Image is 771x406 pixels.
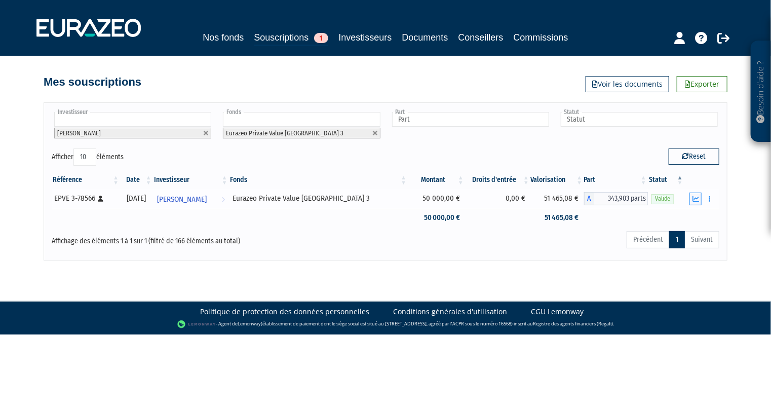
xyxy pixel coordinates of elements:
[648,171,684,189] th: Statut : activer pour trier la colonne par ordre d&eacute;croissant
[73,149,96,166] select: Afficheréléments
[533,320,613,327] a: Registre des agents financiers (Regafi)
[584,171,648,189] th: Part: activer pour trier la colonne par ordre croissant
[584,192,648,205] div: A - Eurazeo Private Value Europe 3
[200,307,369,317] a: Politique de protection des données personnelles
[514,30,568,45] a: Commissions
[221,190,225,209] i: Voir l'investisseur
[408,209,465,227] td: 50 000,00 €
[153,189,229,209] a: [PERSON_NAME]
[52,171,120,189] th: Référence : activer pour trier la colonne par ordre croissant
[177,319,216,329] img: logo-lemonway.png
[408,189,465,209] td: 50 000,00 €
[530,171,584,189] th: Valorisation: activer pour trier la colonne par ordre croissant
[314,33,328,43] span: 1
[530,189,584,209] td: 51 465,08 €
[238,320,261,327] a: Lemonway
[98,196,103,202] i: [Français] Personne physique
[408,171,465,189] th: Montant: activer pour trier la colonne par ordre croissant
[338,30,392,45] a: Investisseurs
[153,171,229,189] th: Investisseur: activer pour trier la colonne par ordre croissant
[465,171,530,189] th: Droits d'entrée: activer pour trier la colonne par ordre croissant
[594,192,648,205] span: 343,903 parts
[52,230,321,246] div: Affichage des éléments 1 à 1 sur 1 (filtré de 166 éléments au total)
[530,209,584,227] td: 51 465,08 €
[120,171,152,189] th: Date: activer pour trier la colonne par ordre croissant
[254,30,328,46] a: Souscriptions1
[203,30,244,45] a: Nos fonds
[669,231,685,248] a: 1
[531,307,584,317] a: CGU Lemonway
[54,193,117,204] div: EPVE 3-78566
[584,192,594,205] span: A
[233,193,404,204] div: Eurazeo Private Value [GEOGRAPHIC_DATA] 3
[52,149,124,166] label: Afficher éléments
[124,193,149,204] div: [DATE]
[755,46,767,137] p: Besoin d'aide ?
[393,307,507,317] a: Conditions générales d'utilisation
[465,189,530,209] td: 0,00 €
[677,76,727,92] a: Exporter
[57,129,101,137] span: [PERSON_NAME]
[651,194,674,204] span: Valide
[36,19,141,37] img: 1732889491-logotype_eurazeo_blanc_rvb.png
[226,129,343,137] span: Eurazeo Private Value [GEOGRAPHIC_DATA] 3
[44,76,141,88] h4: Mes souscriptions
[402,30,448,45] a: Documents
[669,149,719,165] button: Reset
[458,30,504,45] a: Conseillers
[586,76,669,92] a: Voir les documents
[10,319,761,329] div: - Agent de (établissement de paiement dont le siège social est situé au [STREET_ADDRESS], agréé p...
[229,171,408,189] th: Fonds: activer pour trier la colonne par ordre croissant
[157,190,207,209] span: [PERSON_NAME]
